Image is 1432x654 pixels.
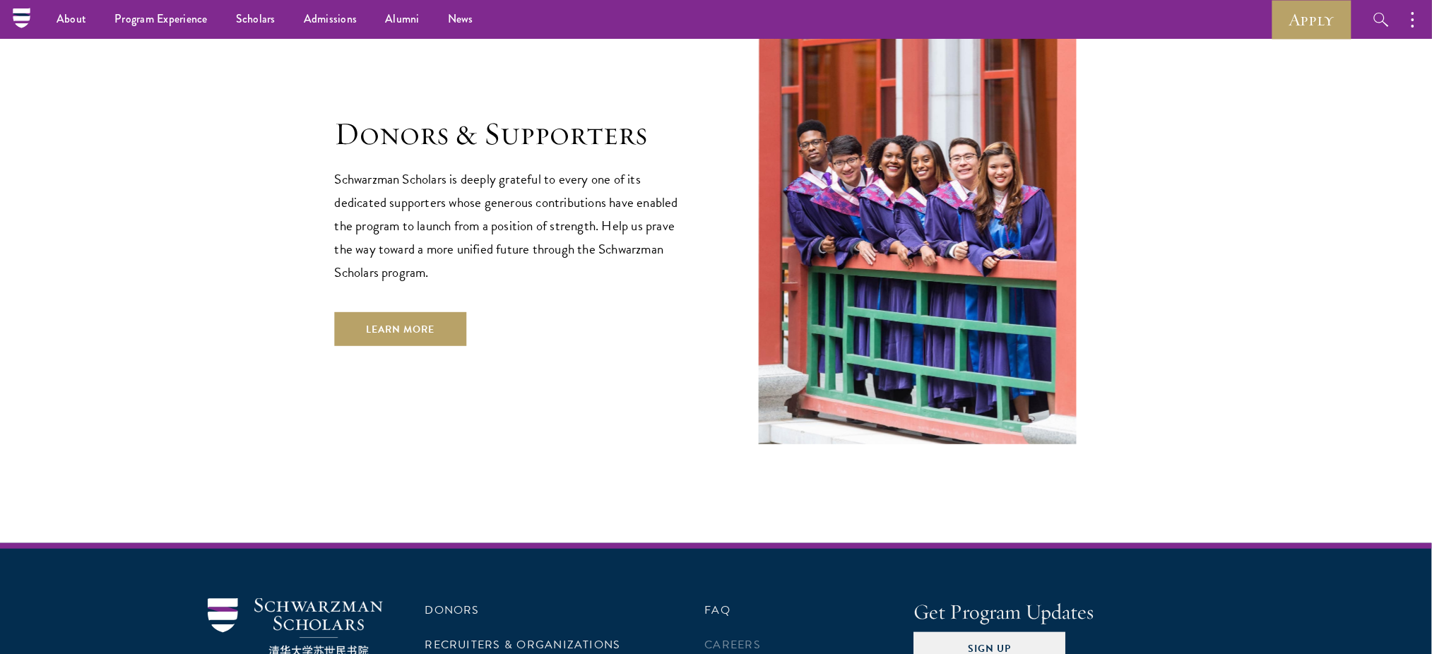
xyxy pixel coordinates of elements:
p: Schwarzman Scholars is deeply grateful to every one of its dedicated supporters whose generous co... [335,167,688,284]
a: Learn More [335,312,467,346]
h4: Get Program Updates [914,598,1225,626]
a: FAQ [705,602,731,619]
h1: Donors & Supporters [335,114,688,154]
a: Donors [425,602,480,619]
a: Careers [705,636,762,653]
a: Recruiters & Organizations [425,636,621,653]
